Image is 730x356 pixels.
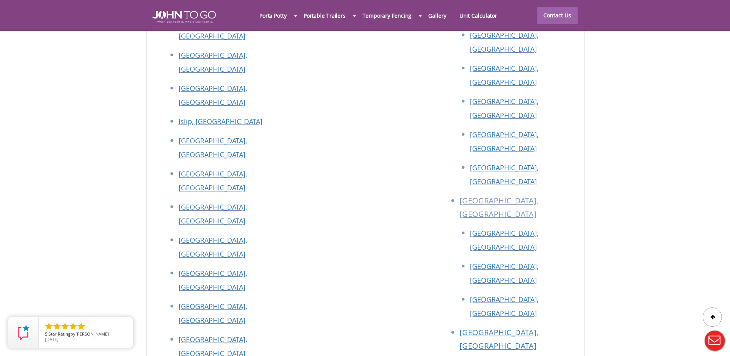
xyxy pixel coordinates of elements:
[253,7,293,24] a: Porta Potty
[470,228,538,252] a: [GEOGRAPHIC_DATA], [GEOGRAPHIC_DATA]
[179,169,247,192] a: [GEOGRAPHIC_DATA], [GEOGRAPHIC_DATA]
[470,97,538,120] a: [GEOGRAPHIC_DATA], [GEOGRAPHIC_DATA]
[699,325,730,356] button: Live Chat
[470,64,538,87] a: [GEOGRAPHIC_DATA], [GEOGRAPHIC_DATA]
[356,7,418,24] a: Temporary Fencing
[470,262,538,285] a: [GEOGRAPHIC_DATA], [GEOGRAPHIC_DATA]
[75,331,109,337] span: [PERSON_NAME]
[459,327,538,351] a: [GEOGRAPHIC_DATA], [GEOGRAPHIC_DATA]
[179,84,247,107] a: [GEOGRAPHIC_DATA], [GEOGRAPHIC_DATA]
[470,30,538,54] a: [GEOGRAPHIC_DATA], [GEOGRAPHIC_DATA]
[45,332,127,337] span: by
[179,136,247,159] a: [GEOGRAPHIC_DATA], [GEOGRAPHIC_DATA]
[470,130,538,153] a: [GEOGRAPHIC_DATA], [GEOGRAPHIC_DATA]
[179,17,247,40] a: [GEOGRAPHIC_DATA], [GEOGRAPHIC_DATA]
[179,202,247,225] a: [GEOGRAPHIC_DATA], [GEOGRAPHIC_DATA]
[297,7,352,24] a: Portable Trailers
[537,7,578,24] a: Contact Us
[453,7,504,24] a: Unit Calculator
[179,117,262,126] a: Islip, [GEOGRAPHIC_DATA]
[179,50,247,74] a: [GEOGRAPHIC_DATA], [GEOGRAPHIC_DATA]
[470,295,538,318] a: [GEOGRAPHIC_DATA], [GEOGRAPHIC_DATA]
[48,331,70,337] span: Star Rating
[459,194,576,226] li: [GEOGRAPHIC_DATA], [GEOGRAPHIC_DATA]
[44,322,53,331] li: 
[422,7,453,24] a: Gallery
[77,322,86,331] li: 
[60,322,70,331] li: 
[179,302,247,325] a: [GEOGRAPHIC_DATA], [GEOGRAPHIC_DATA]
[45,331,47,337] span: 5
[45,336,58,342] span: [DATE]
[52,322,62,331] li: 
[16,325,31,340] img: Review Rating
[179,235,247,259] a: [GEOGRAPHIC_DATA], [GEOGRAPHIC_DATA]
[470,163,538,186] a: [GEOGRAPHIC_DATA], [GEOGRAPHIC_DATA]
[68,322,78,331] li: 
[152,11,216,23] img: JOHN to go
[179,269,247,292] a: [GEOGRAPHIC_DATA], [GEOGRAPHIC_DATA]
